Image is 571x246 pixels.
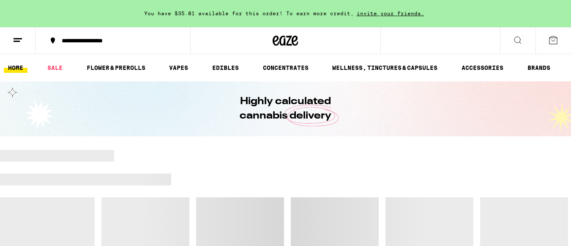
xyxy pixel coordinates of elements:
a: HOME [4,63,27,73]
h1: Highly calculated cannabis delivery [216,94,355,123]
a: VAPES [165,63,192,73]
a: SALE [43,63,67,73]
a: FLOWER & PREROLLS [82,63,150,73]
span: You have $35.81 available for this order! To earn more credit, [144,11,354,16]
a: CONCENTRATES [259,63,313,73]
a: ACCESSORIES [457,63,508,73]
span: invite your friends. [354,11,427,16]
a: WELLNESS, TINCTURES & CAPSULES [328,63,442,73]
a: EDIBLES [208,63,243,73]
a: BRANDS [523,63,555,73]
